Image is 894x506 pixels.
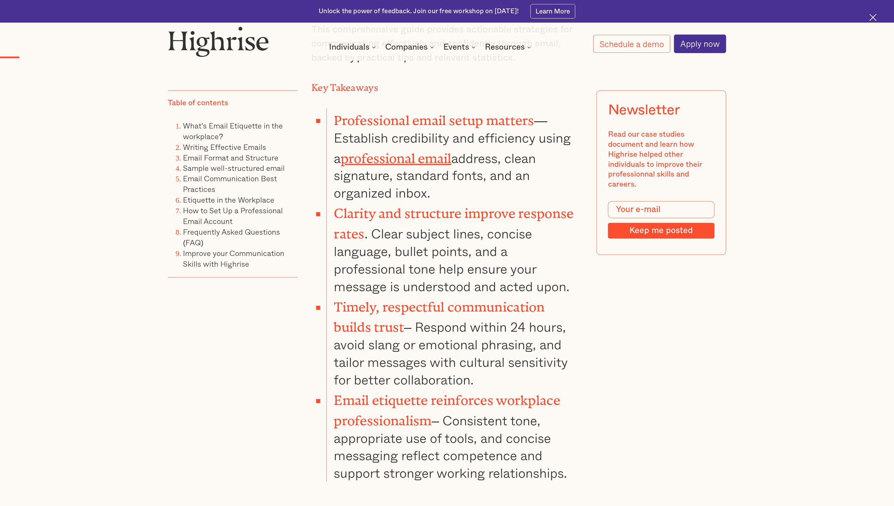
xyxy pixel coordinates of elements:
a: Improve your Communication Skills with Highrise [183,248,285,270]
a: Sample well-structured email [183,162,285,174]
input: Keep me posted [608,223,715,239]
div: Newsletter [608,102,680,118]
strong: Professional email setup matters [334,113,534,121]
a: Writing Effective Emails [183,141,266,153]
div: Resources [485,43,533,51]
img: Highrise logo [168,26,269,57]
li: – Consistent tone, appropriate use of tools, and concise messaging reflect competence and support... [326,389,583,482]
a: Etiquette in the Workplace [183,194,275,206]
a: Apply now [674,35,726,53]
div: Individuals [329,43,370,51]
strong: Key Takeaways [311,82,378,88]
a: Email Format and Structure [183,152,279,163]
div: Individuals [329,43,378,51]
strong: Email etiquette reinforces workplace professionalism [334,393,560,422]
a: professional email [341,151,451,159]
input: Your e-mail [608,201,715,218]
li: – Respond within 24 hours, avoid slang or emotional phrasing, and tailor messages with cultural s... [326,295,583,389]
div: Read our case studies document and learn how Highrise helped other individuals to improve their p... [608,130,715,190]
a: Schedule a demo [593,35,670,53]
div: Events [443,43,469,51]
li: . Clear subject lines, concise language, bullet points, and a professional tone help ensure your ... [326,202,583,295]
div: Companies [385,43,428,51]
strong: Clarity and structure improve response rates [334,206,573,235]
div: Unlock the power of feedback. Join our free workshop on [DATE]! [319,7,519,16]
img: Cross icon [869,14,877,21]
a: How to Set Up a Professional Email Account [183,205,283,227]
div: Events [443,43,477,51]
strong: Timely, respectful communication builds trust [334,300,545,329]
div: Companies [385,43,436,51]
a: Email Communication Best Practices [183,173,277,195]
form: Modal Form [608,201,715,239]
a: Frequently Asked Questions (FAQ) [183,226,280,248]
a: Learn More [530,4,575,18]
li: —Establish credibility and efficiency using a address, clean signature, standard fonts, and an or... [326,108,583,202]
a: What's Email Etiquette in the workplace? [183,120,283,142]
div: Resources [485,43,525,51]
div: Table of contents [168,98,228,108]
